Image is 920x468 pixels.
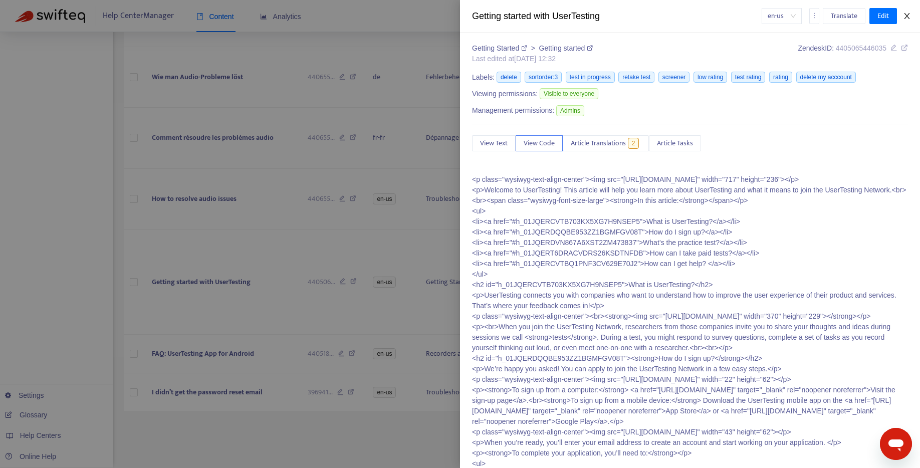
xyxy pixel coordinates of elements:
button: Translate [823,8,865,24]
span: Management permissions: [472,105,554,116]
button: Edit [869,8,897,24]
span: Viewing permissions: [472,89,538,99]
a: Getting started [539,44,593,52]
span: View Code [524,138,555,149]
iframe: Button to launch messaging window [880,428,912,460]
span: Translate [831,11,857,22]
div: > [472,43,593,54]
span: View Text [480,138,508,149]
a: Getting Started [472,44,529,52]
button: View Text [472,135,516,151]
span: retake test [618,72,654,83]
span: delete [497,72,521,83]
span: low rating [694,72,727,83]
button: Article Tasks [649,135,701,151]
span: delete my acccount [796,72,856,83]
span: Edit [877,11,889,22]
span: Article Translations [571,138,626,149]
span: rating [769,72,792,83]
span: test rating [731,72,766,83]
div: Getting started with UserTesting [472,10,762,23]
button: more [809,8,819,24]
div: Last edited at [DATE] 12:32 [472,54,593,64]
span: close [903,12,911,20]
span: 4405065446035 [836,44,886,52]
button: View Code [516,135,563,151]
span: Admins [556,105,584,116]
span: Visible to everyone [540,88,598,99]
span: 2 [628,138,639,149]
span: more [811,12,818,19]
span: Labels: [472,72,495,83]
span: screener [658,72,690,83]
span: sortorder:3 [525,72,562,83]
button: Close [900,12,914,21]
button: Article Translations2 [563,135,649,151]
span: test in progress [566,72,615,83]
span: en-us [768,9,796,24]
div: Zendesk ID: [798,43,908,64]
span: Article Tasks [657,138,693,149]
